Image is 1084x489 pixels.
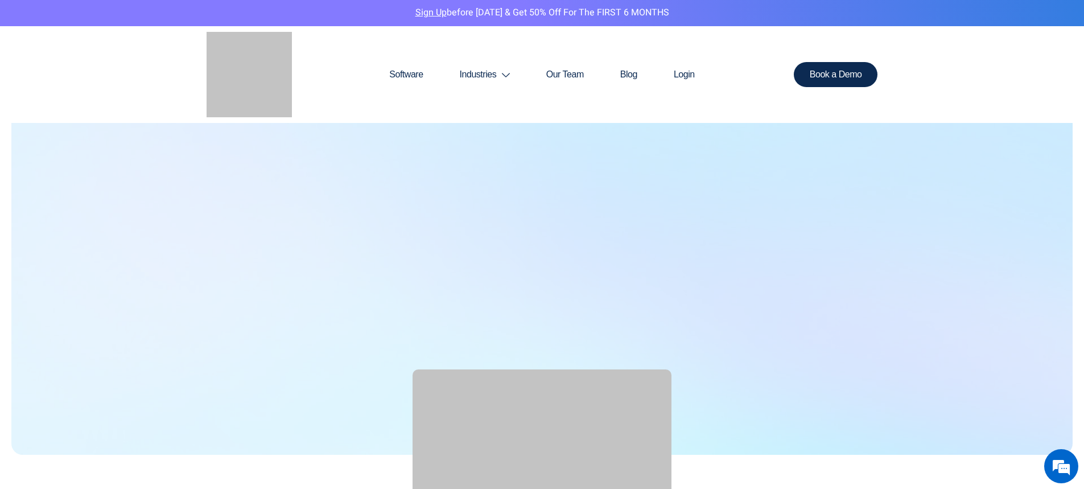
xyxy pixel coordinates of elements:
a: Blog [602,47,656,102]
a: Book a Demo [794,62,878,87]
p: before [DATE] & Get 50% Off for the FIRST 6 MONTHS [9,6,1075,20]
a: Industries [442,47,528,102]
a: Our Team [528,47,602,102]
a: Login [656,47,713,102]
a: Software [371,47,441,102]
a: Sign Up [415,6,447,19]
span: Book a Demo [810,70,862,79]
